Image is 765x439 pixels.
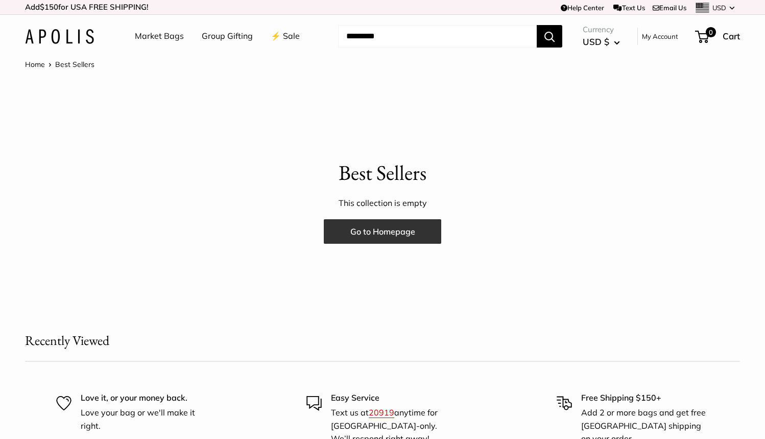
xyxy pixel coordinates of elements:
[25,58,94,71] nav: Breadcrumb
[81,391,208,405] p: Love it, or your money back.
[25,331,109,351] h2: Recently Viewed
[583,34,620,50] button: USD $
[25,29,94,44] img: Apolis
[369,407,394,418] a: 20919
[55,60,94,69] span: Best Sellers
[696,28,740,44] a: 0 Cart
[135,29,184,44] a: Market Bags
[653,4,686,12] a: Email Us
[723,31,740,41] span: Cart
[583,36,609,47] span: USD $
[642,30,678,42] a: My Account
[561,4,604,12] a: Help Center
[324,219,441,244] a: Go to Homepage
[40,2,58,12] span: $150
[271,29,300,44] a: ⚡️ Sale
[537,25,562,48] button: Search
[613,4,644,12] a: Text Us
[581,391,709,405] p: Free Shipping $150+
[81,406,208,432] p: Love your bag or we'll make it right.
[331,391,459,405] p: Easy Service
[712,4,726,12] span: USD
[202,29,253,44] a: Group Gifting
[583,22,620,37] span: Currency
[706,27,716,37] span: 0
[338,25,537,48] input: Search...
[25,196,740,211] p: This collection is empty
[25,158,740,188] p: Best Sellers
[25,60,45,69] a: Home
